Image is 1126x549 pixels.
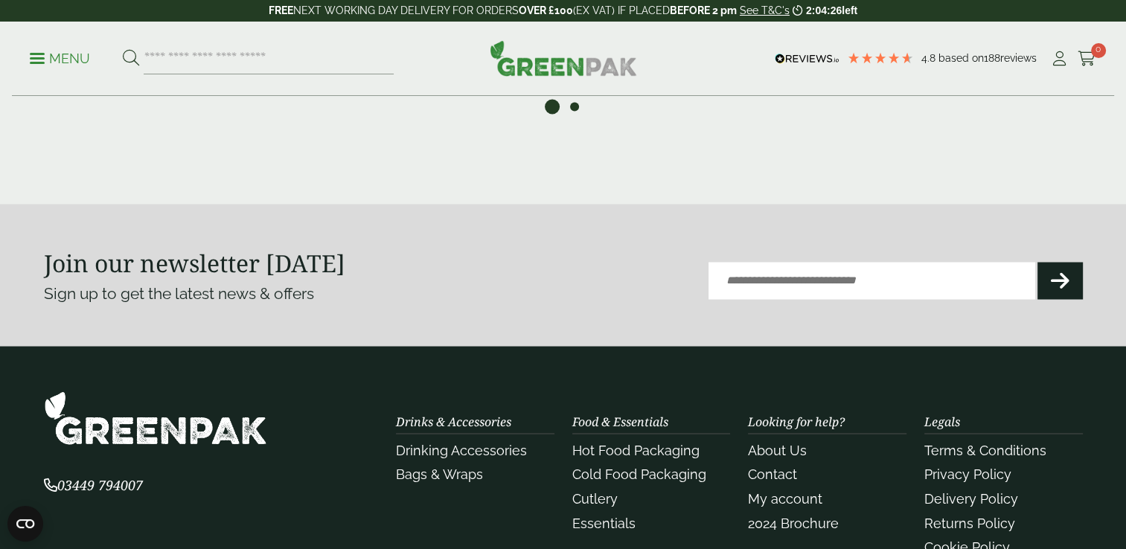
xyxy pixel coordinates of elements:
[748,490,822,506] a: My account
[1078,48,1096,70] a: 0
[1091,43,1106,58] span: 0
[924,490,1018,506] a: Delivery Policy
[924,515,1015,530] a: Returns Policy
[740,4,790,16] a: See T&C's
[30,50,90,68] p: Menu
[7,506,43,542] button: Open CMP widget
[984,52,1000,64] span: 188
[44,478,143,492] a: 03449 794007
[545,99,560,114] button: 1 of 2
[924,442,1046,457] a: Terms & Conditions
[748,442,807,457] a: About Us
[842,4,857,16] span: left
[572,442,700,457] a: Hot Food Packaging
[924,466,1011,481] a: Privacy Policy
[1050,51,1069,66] i: My Account
[806,4,842,16] span: 2:04:26
[30,50,90,65] a: Menu
[847,51,914,65] div: 4.79 Stars
[572,515,636,530] a: Essentials
[44,391,267,445] img: GreenPak Supplies
[490,40,637,76] img: GreenPak Supplies
[572,490,618,506] a: Cutlery
[567,99,582,114] button: 2 of 2
[1078,51,1096,66] i: Cart
[44,247,345,279] strong: Join our newsletter [DATE]
[775,54,839,64] img: REVIEWS.io
[670,4,737,16] strong: BEFORE 2 pm
[396,466,483,481] a: Bags & Wraps
[44,475,143,493] span: 03449 794007
[396,442,527,457] a: Drinking Accessories
[1000,52,1037,64] span: reviews
[519,4,573,16] strong: OVER £100
[921,52,938,64] span: 4.8
[572,466,706,481] a: Cold Food Packaging
[269,4,293,16] strong: FREE
[44,281,511,305] p: Sign up to get the latest news & offers
[748,466,797,481] a: Contact
[748,515,839,530] a: 2024 Brochure
[938,52,984,64] span: Based on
